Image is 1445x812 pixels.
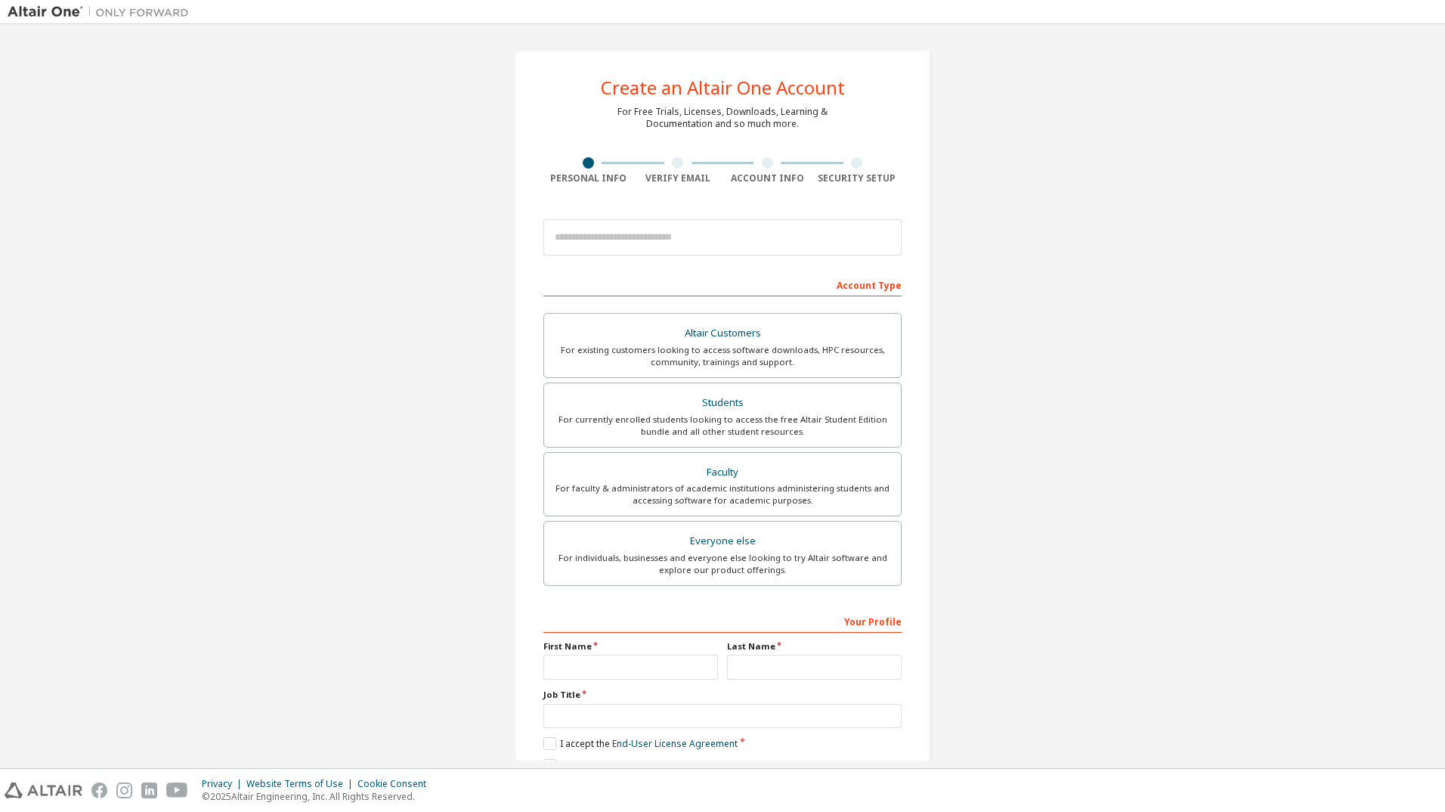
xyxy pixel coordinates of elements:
div: For faculty & administrators of academic institutions administering students and accessing softwa... [553,482,892,507]
img: instagram.svg [116,783,132,798]
div: Your Profile [543,609,902,633]
div: Everyone else [553,531,892,552]
div: For Free Trials, Licenses, Downloads, Learning & Documentation and so much more. [617,106,828,130]
p: © 2025 Altair Engineering, Inc. All Rights Reserved. [202,790,435,803]
label: Job Title [543,689,902,701]
img: altair_logo.svg [5,783,82,798]
div: Privacy [202,778,246,790]
div: Altair Customers [553,323,892,344]
div: Verify Email [633,172,723,184]
label: Last Name [727,640,902,652]
div: Security Setup [812,172,902,184]
img: linkedin.svg [141,783,157,798]
div: Account Type [543,272,902,296]
div: Faculty [553,462,892,483]
label: I would like to receive marketing emails from Altair [543,759,778,772]
label: I accept the [543,737,738,750]
div: Students [553,392,892,414]
img: Altair One [8,5,196,20]
div: Account Info [722,172,812,184]
div: Cookie Consent [357,778,435,790]
img: youtube.svg [166,783,188,798]
a: End-User License Agreement [612,737,738,750]
img: facebook.svg [91,783,107,798]
div: For currently enrolled students looking to access the free Altair Student Edition bundle and all ... [553,414,892,438]
div: Personal Info [543,172,633,184]
label: First Name [543,640,718,652]
div: For individuals, businesses and everyone else looking to try Altair software and explore our prod... [553,552,892,576]
div: For existing customers looking to access software downloads, HPC resources, community, trainings ... [553,344,892,368]
div: Website Terms of Use [246,778,357,790]
div: Create an Altair One Account [601,79,845,97]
